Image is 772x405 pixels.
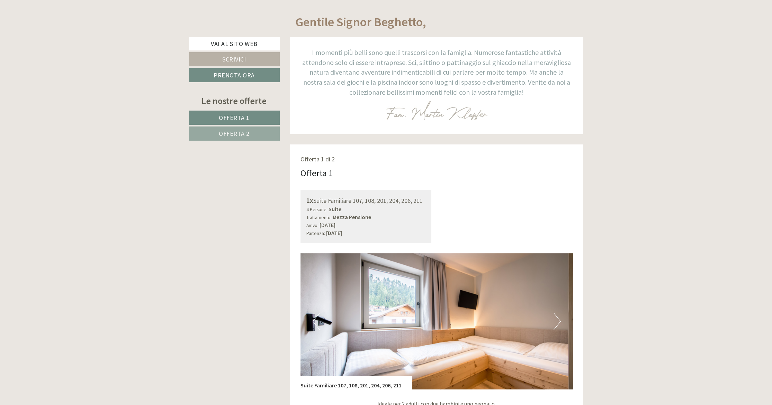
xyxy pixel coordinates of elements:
div: Le nostre offerte [189,94,280,107]
img: image [386,101,488,120]
a: Vai al sito web [189,37,280,50]
small: Partenza: [306,230,325,236]
small: 4 Persone: [306,207,327,213]
span: I momenti più belli sono quelli trascorsi con la famiglia. Numerose fantastiche attività attendon... [302,48,571,96]
small: 12:15 [10,34,102,38]
small: Trattamento: [306,215,332,220]
h1: Gentile Signor Beghetto, [295,15,426,29]
button: Previous [313,313,320,330]
span: Offerta 1 di 2 [300,155,335,163]
b: Suite [329,206,341,213]
div: Suite Familiare 107, 108, 201, 204, 206, 211 [306,196,426,206]
b: Mezza Pensione [333,214,371,220]
div: giovedì [122,5,151,17]
img: image [300,253,573,389]
div: Inso Sonnenheim [10,20,102,26]
span: Offerta 2 [219,130,250,138]
b: [DATE] [320,222,335,228]
b: 1x [306,196,313,205]
a: Prenota ora [189,68,280,82]
small: Arrivo: [306,223,318,228]
button: Invia [236,180,273,194]
div: Suite Familiare 107, 108, 201, 204, 206, 211 [300,376,412,389]
b: [DATE] [326,229,342,236]
span: Offerta 1 [219,114,250,122]
a: Scrivici [189,52,280,66]
div: Buon giorno, come possiamo aiutarla? [5,19,105,40]
div: Offerta 1 [300,167,333,179]
button: Next [554,313,561,330]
